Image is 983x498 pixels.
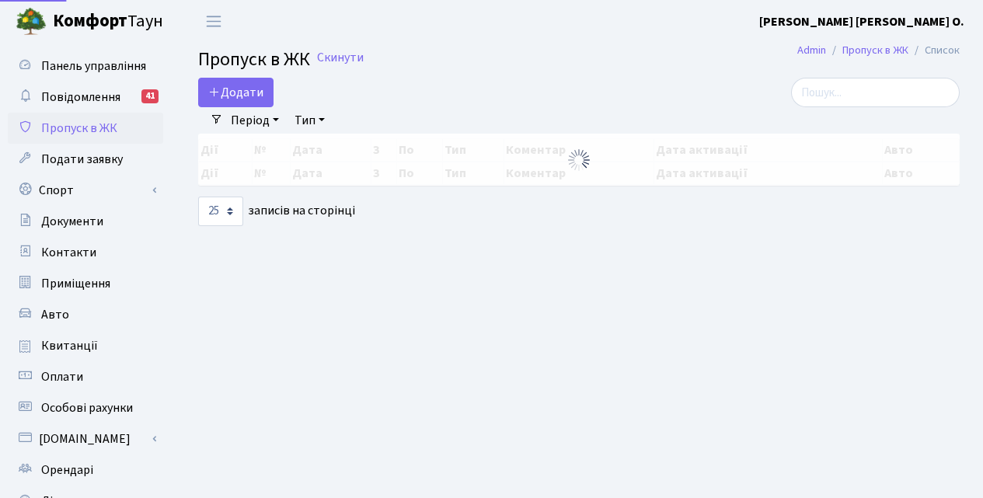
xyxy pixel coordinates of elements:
[8,113,163,144] a: Пропуск в ЖК
[774,34,983,67] nav: breadcrumb
[8,144,163,175] a: Подати заявку
[41,399,133,416] span: Особові рахунки
[8,392,163,423] a: Особові рахунки
[8,330,163,361] a: Квитанції
[8,206,163,237] a: Документи
[8,299,163,330] a: Авто
[141,89,159,103] div: 41
[194,9,233,34] button: Переключити навігацію
[198,78,274,107] a: Додати
[842,42,908,58] a: Пропуск в ЖК
[53,9,163,35] span: Таун
[41,244,96,261] span: Контакти
[791,78,960,107] input: Пошук...
[198,197,243,226] select: записів на сторінці
[41,306,69,323] span: Авто
[8,50,163,82] a: Панель управління
[198,46,310,73] span: Пропуск в ЖК
[8,361,163,392] a: Оплати
[8,268,163,299] a: Приміщення
[208,84,263,101] span: Додати
[16,6,47,37] img: logo.png
[53,9,127,33] b: Комфорт
[8,454,163,486] a: Орендарі
[317,50,364,65] a: Скинути
[41,368,83,385] span: Оплати
[759,12,964,31] a: [PERSON_NAME] [PERSON_NAME] О.
[8,175,163,206] a: Спорт
[41,213,103,230] span: Документи
[8,237,163,268] a: Контакти
[566,148,591,172] img: Обробка...
[797,42,826,58] a: Admin
[198,197,355,226] label: записів на сторінці
[908,42,960,59] li: Список
[41,275,110,292] span: Приміщення
[41,151,123,168] span: Подати заявку
[8,423,163,454] a: [DOMAIN_NAME]
[225,107,285,134] a: Період
[41,337,98,354] span: Квитанції
[41,57,146,75] span: Панель управління
[41,461,93,479] span: Орендарі
[288,107,331,134] a: Тип
[41,120,117,137] span: Пропуск в ЖК
[41,89,120,106] span: Повідомлення
[8,82,163,113] a: Повідомлення41
[759,13,964,30] b: [PERSON_NAME] [PERSON_NAME] О.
